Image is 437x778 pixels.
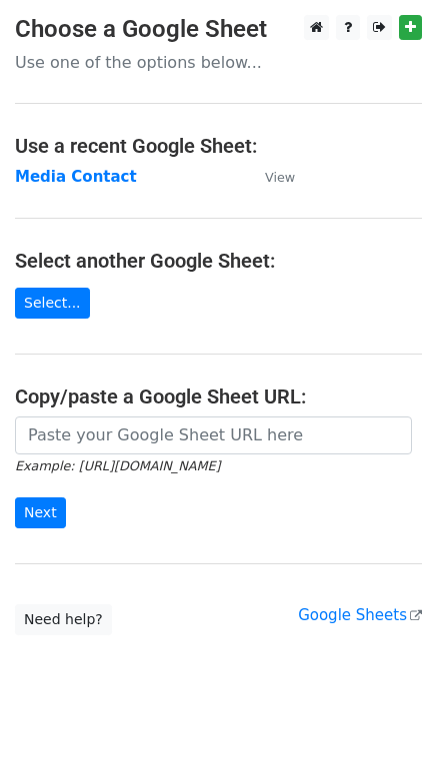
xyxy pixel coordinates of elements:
[298,606,422,624] a: Google Sheets
[15,15,422,44] h3: Choose a Google Sheet
[15,52,422,73] p: Use one of the options below...
[15,168,137,186] a: Media Contact
[15,288,90,319] a: Select...
[15,604,112,635] a: Need help?
[265,170,295,185] small: View
[15,458,220,473] small: Example: [URL][DOMAIN_NAME]
[15,249,422,273] h4: Select another Google Sheet:
[15,497,66,528] input: Next
[245,168,295,186] a: View
[15,385,422,408] h4: Copy/paste a Google Sheet URL:
[15,416,412,454] input: Paste your Google Sheet URL here
[15,134,422,158] h4: Use a recent Google Sheet:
